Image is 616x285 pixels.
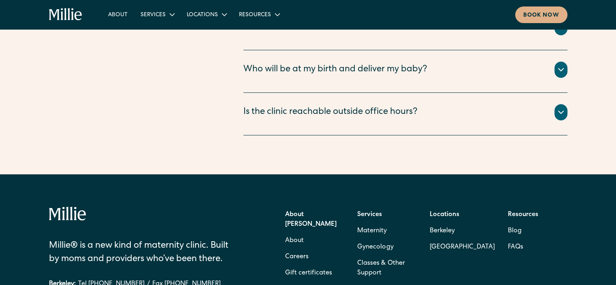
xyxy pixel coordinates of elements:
div: Resources [239,11,271,19]
a: home [49,8,83,21]
div: Is the clinic reachable outside office hours? [243,106,418,119]
a: Berkeley [430,223,495,239]
strong: Locations [430,212,459,218]
div: Locations [187,11,218,19]
a: [GEOGRAPHIC_DATA] [430,239,495,255]
div: Who will be at my birth and deliver my baby? [243,63,427,77]
a: About [285,233,304,249]
a: About [102,8,134,21]
a: Gift certificates [285,265,332,281]
a: Book now [515,6,567,23]
a: Maternity [357,223,387,239]
a: Classes & Other Support [357,255,417,281]
div: Locations [180,8,232,21]
div: Book now [523,11,559,20]
a: Gynecology [357,239,393,255]
div: Services [134,8,180,21]
strong: Services [357,212,382,218]
div: Resources [232,8,286,21]
a: Careers [285,249,309,265]
div: Millie® is a new kind of maternity clinic. Built by moms and providers who’ve been there. [49,240,240,266]
div: Services [141,11,166,19]
strong: About [PERSON_NAME] [285,212,337,228]
a: Blog [508,223,522,239]
strong: Resources [508,212,538,218]
a: FAQs [508,239,523,255]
